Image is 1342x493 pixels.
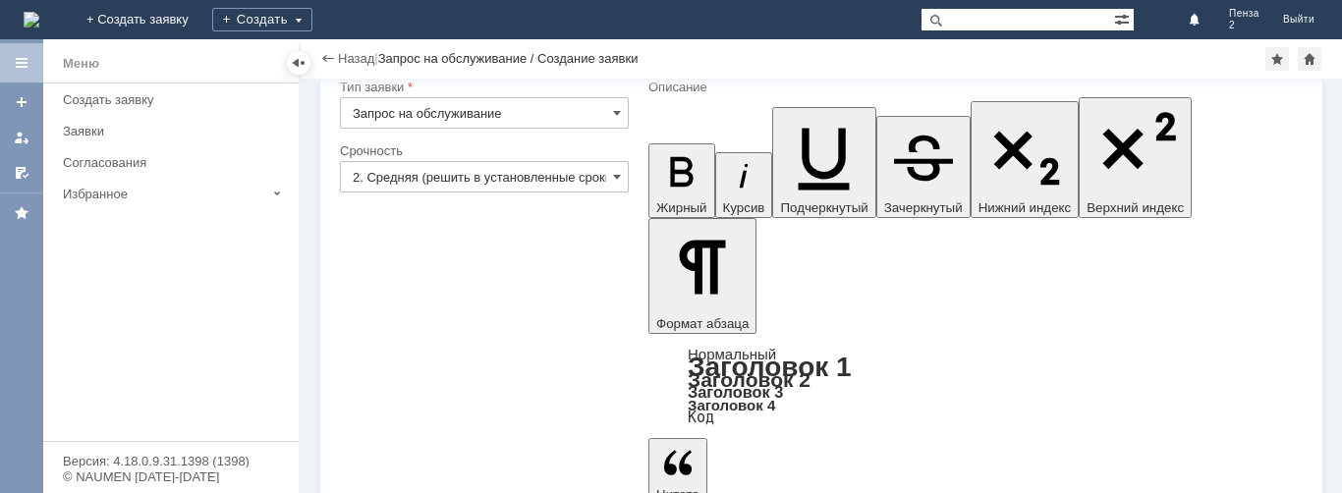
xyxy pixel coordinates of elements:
span: 2 [1229,20,1259,31]
div: Формат абзаца [648,348,1303,424]
span: Пенза [1229,8,1259,20]
a: Нормальный [688,346,776,362]
div: Тип заявки [340,81,625,93]
button: Формат абзаца [648,218,756,334]
a: Заголовок 4 [688,397,775,413]
img: logo [24,12,39,27]
div: Скрыть меню [287,51,310,75]
button: Курсив [715,152,773,218]
a: Перейти на домашнюю страницу [24,12,39,27]
span: Верхний индекс [1087,200,1184,215]
button: Подчеркнутый [772,107,875,218]
div: © NAUMEN [DATE]-[DATE] [63,470,279,483]
a: Заголовок 1 [688,352,852,382]
button: Нижний индекс [971,101,1080,218]
a: Заявки [55,116,295,146]
span: Зачеркнутый [884,200,963,215]
a: Заголовок 2 [688,368,811,391]
span: Подчеркнутый [780,200,867,215]
span: Формат абзаца [656,316,749,331]
span: Нижний индекс [979,200,1072,215]
div: Срочность [340,144,625,157]
div: Запрос на обслуживание / Создание заявки [378,51,639,66]
span: Расширенный поиск [1114,9,1134,27]
span: Курсив [723,200,765,215]
span: Жирный [656,200,707,215]
div: Создать [212,8,312,31]
div: Добавить в избранное [1265,47,1289,71]
div: Заявки [63,124,287,138]
div: Версия: 4.18.0.9.31.1398 (1398) [63,455,279,467]
div: | [374,50,377,65]
div: Меню [63,52,99,76]
div: Описание [648,81,1299,93]
div: Избранное [63,187,265,201]
a: Согласования [55,147,295,178]
div: Создать заявку [63,92,287,107]
a: Мои заявки [6,122,37,153]
a: Создать заявку [55,84,295,115]
a: Мои согласования [6,157,37,189]
button: Зачеркнутый [876,116,971,218]
a: Создать заявку [6,86,37,118]
a: Код [688,409,714,426]
div: при приемке товара были расхождения [8,8,287,24]
div: Согласования [63,155,287,170]
a: Заголовок 3 [688,383,783,401]
button: Жирный [648,143,715,218]
a: Назад [338,51,374,66]
div: Сделать домашней страницей [1298,47,1321,71]
button: Верхний индекс [1079,97,1192,218]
